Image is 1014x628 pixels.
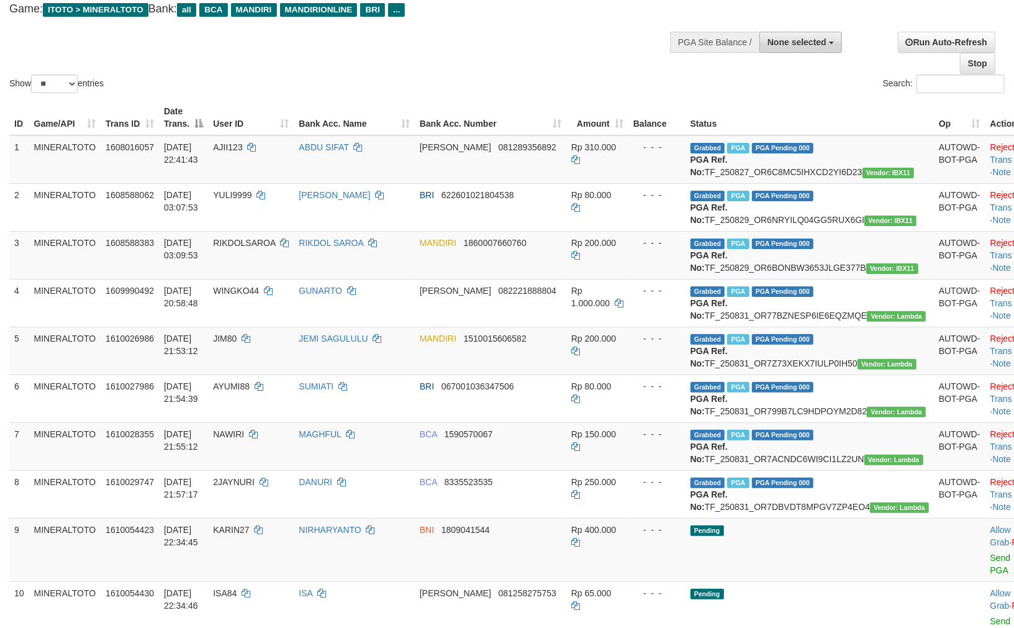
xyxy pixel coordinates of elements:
[499,142,556,152] span: Copy 081289356892 to clipboard
[29,279,101,327] td: MINERALTOTO
[280,3,358,17] span: MANDIRIONLINE
[9,100,29,135] th: ID
[441,381,514,391] span: Copy 067001036347506 to clipboard
[992,454,1011,464] a: Note
[213,334,237,344] span: JIM80
[633,476,681,488] div: - - -
[898,32,995,53] a: Run Auto-Refresh
[420,190,434,200] span: BRI
[690,286,725,297] span: Grabbed
[299,190,370,200] a: [PERSON_NAME]
[164,525,198,547] span: [DATE] 22:34:45
[633,524,681,536] div: - - -
[571,142,616,152] span: Rp 310.000
[690,382,725,393] span: Grabbed
[29,183,101,231] td: MINERALTOTO
[420,381,434,391] span: BRI
[992,358,1011,368] a: Note
[727,334,749,345] span: Marked by bylanggota1
[917,75,1005,93] input: Search:
[360,3,384,17] span: BRI
[990,588,1011,611] a: Allow Grab
[571,334,616,344] span: Rp 200.000
[934,279,985,327] td: AUTOWD-BOT-PGA
[299,142,348,152] a: ABDU SIFAT
[690,250,728,273] b: PGA Ref. No:
[441,190,514,200] span: Copy 622601021804538 to clipboard
[299,429,341,439] a: MAGHFUL
[633,332,681,345] div: - - -
[727,191,749,201] span: Marked by bylanggota2
[213,588,237,598] span: ISA84
[29,470,101,518] td: MINERALTOTO
[164,477,198,499] span: [DATE] 21:57:17
[992,215,1011,225] a: Note
[415,100,566,135] th: Bank Acc. Number: activate to sort column ascending
[164,142,198,165] span: [DATE] 22:41:43
[101,100,159,135] th: Trans ID: activate to sort column ascending
[752,239,814,249] span: PGA Pending
[690,526,724,536] span: Pending
[571,525,616,535] span: Rp 400.000
[9,75,104,93] label: Show entries
[29,135,101,184] td: MINERALTOTO
[9,279,29,327] td: 4
[752,430,814,440] span: PGA Pending
[164,334,198,356] span: [DATE] 21:53:12
[164,588,198,611] span: [DATE] 22:34:46
[299,381,333,391] a: SUMIATI
[299,588,312,598] a: ISA
[106,142,154,152] span: 1608016057
[9,327,29,375] td: 5
[571,477,616,487] span: Rp 250.000
[29,375,101,422] td: MINERALTOTO
[420,525,434,535] span: BNI
[752,286,814,297] span: PGA Pending
[464,238,527,248] span: Copy 1860007660760 to clipboard
[164,286,198,308] span: [DATE] 20:58:48
[864,455,923,465] span: Vendor URL: https://order7.1velocity.biz
[571,429,616,439] span: Rp 150.000
[690,442,728,464] b: PGA Ref. No:
[420,238,456,248] span: MANDIRI
[992,167,1011,177] a: Note
[164,429,198,452] span: [DATE] 21:55:12
[727,239,749,249] span: Marked by bylanggota2
[990,588,1012,611] span: ·
[686,327,934,375] td: TF_250831_OR7Z73XEKX7IULP0IH50
[864,216,917,226] span: Vendor URL: https://order6.1velocity.biz
[208,100,294,135] th: User ID: activate to sort column ascending
[9,231,29,279] td: 3
[992,502,1011,512] a: Note
[571,588,612,598] span: Rp 65.000
[9,470,29,518] td: 8
[759,32,842,53] button: None selected
[686,231,934,279] td: TF_250829_OR6BONBW3653JLGE377B
[299,334,368,344] a: JEMI SAGULULU
[752,382,814,393] span: PGA Pending
[686,135,934,184] td: TF_250827_OR6C8MC5IHXCD2YI6D23
[686,375,934,422] td: TF_250831_OR799B7LC9HDPOYM2D82
[445,429,493,439] span: Copy 1590570067 to clipboard
[566,100,628,135] th: Amount: activate to sort column ascending
[690,346,728,368] b: PGA Ref. No:
[686,279,934,327] td: TF_250831_OR77BZNESP6IE6EQZMQE
[106,190,154,200] span: 1608588062
[767,37,826,47] span: None selected
[690,239,725,249] span: Grabbed
[866,263,918,274] span: Vendor URL: https://order6.1velocity.biz
[159,100,208,135] th: Date Trans.: activate to sort column descending
[445,477,493,487] span: Copy 8335523535 to clipboard
[670,32,759,53] div: PGA Site Balance /
[690,394,728,416] b: PGA Ref. No:
[106,286,154,296] span: 1609990492
[420,286,491,296] span: [PERSON_NAME]
[388,3,405,17] span: ...
[870,503,929,513] span: Vendor URL: https://order7.1velocity.biz
[177,3,196,17] span: all
[992,406,1011,416] a: Note
[867,311,926,322] span: Vendor URL: https://order7.1velocity.biz
[690,489,728,512] b: PGA Ref. No:
[752,334,814,345] span: PGA Pending
[727,430,749,440] span: Marked by bylanggota1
